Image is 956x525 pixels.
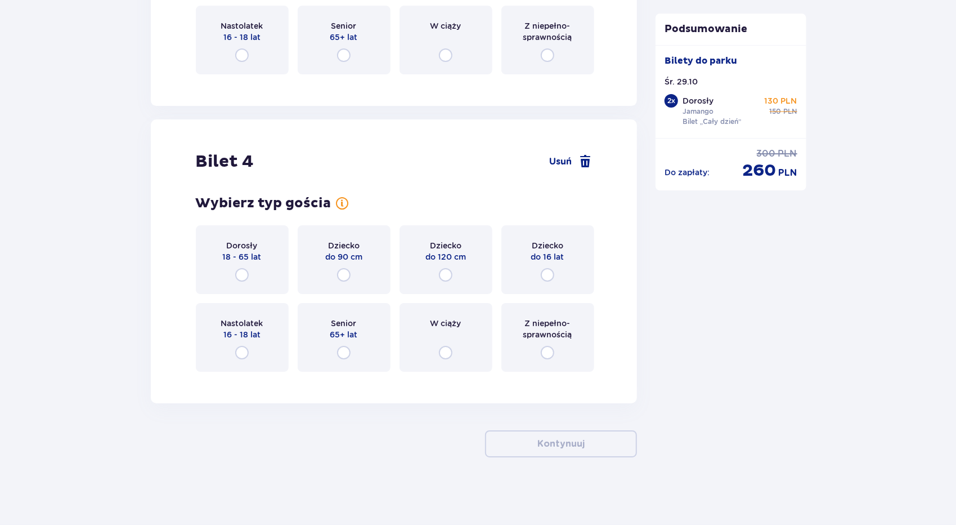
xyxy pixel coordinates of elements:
span: PLN [784,106,797,117]
span: Z niepełno­sprawnością [511,20,584,43]
p: Bilety do parku [665,55,737,67]
span: Nastolatek [221,20,263,32]
span: Dziecko [532,240,563,251]
span: 18 - 65 lat [223,251,262,262]
span: PLN [778,148,797,160]
p: Kontynuuj [537,438,585,450]
button: Kontynuuj [485,430,637,457]
span: do 90 cm [325,251,362,262]
span: do 16 lat [531,251,564,262]
span: 65+ lat [330,329,358,340]
span: Z niepełno­sprawnością [511,318,584,340]
span: W ciąży [430,20,461,32]
span: Usuń [549,155,572,168]
span: Senior [331,318,357,329]
a: Usuń [549,155,592,168]
p: Podsumowanie [656,23,806,36]
span: PLN [779,167,797,179]
h3: Wybierz typ gościa [196,195,331,212]
h2: Bilet 4 [196,151,254,172]
span: 16 - 18 lat [223,32,261,43]
div: 2 x [665,94,678,108]
span: 300 [757,148,776,160]
span: 16 - 18 lat [223,329,261,340]
span: Dorosły [227,240,258,251]
span: 260 [743,160,777,181]
p: Do zapłaty : [665,167,710,178]
p: Jamango [683,106,713,117]
span: Dziecko [328,240,360,251]
span: 150 [770,106,782,117]
p: Dorosły [683,95,713,106]
span: Nastolatek [221,318,263,329]
span: Dziecko [430,240,461,251]
span: Senior [331,20,357,32]
span: do 120 cm [425,251,466,262]
p: 130 PLN [765,95,797,106]
span: W ciąży [430,318,461,329]
span: 65+ lat [330,32,358,43]
p: Bilet „Cały dzień” [683,117,742,127]
p: Śr. 29.10 [665,76,698,87]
